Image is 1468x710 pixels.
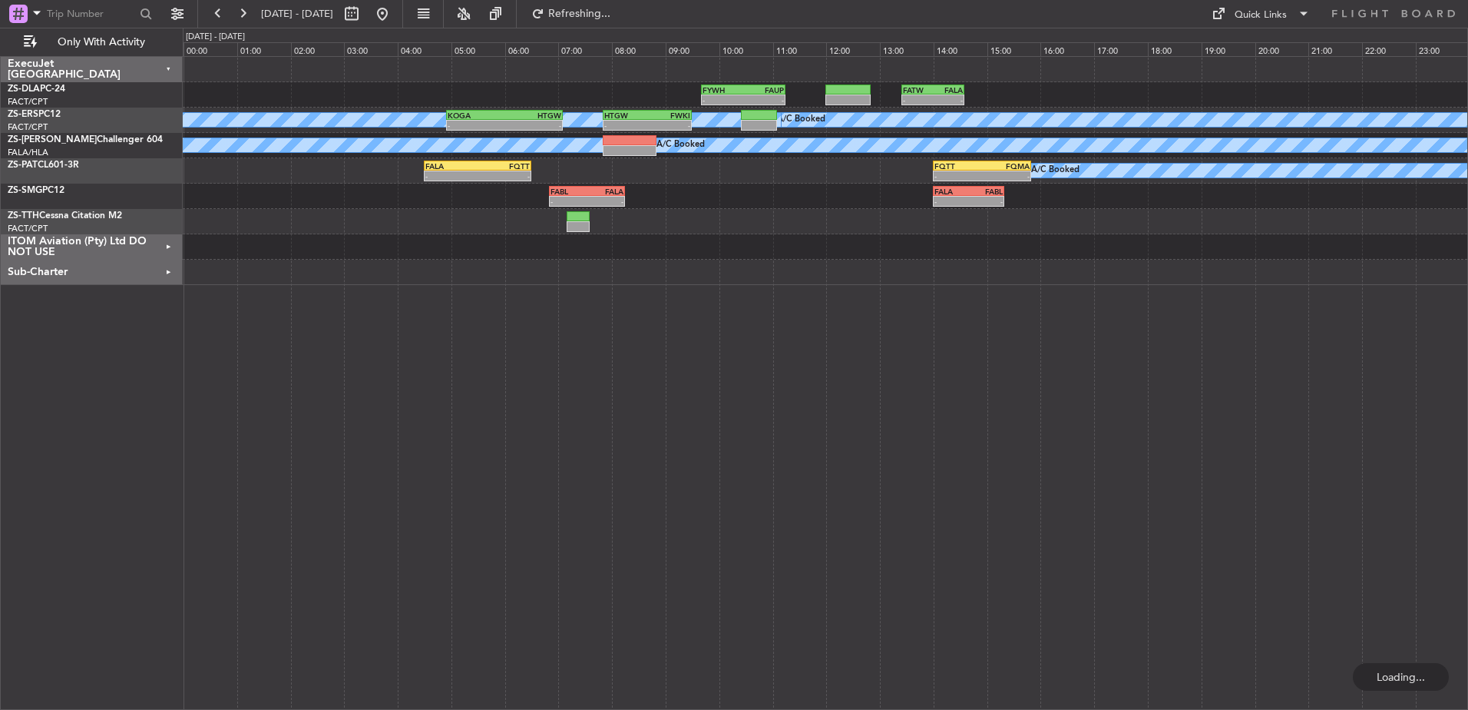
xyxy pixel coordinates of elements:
div: 20:00 [1255,42,1309,56]
span: [DATE] - [DATE] [261,7,333,21]
div: 10:00 [719,42,773,56]
div: - [448,121,504,130]
div: 21:00 [1308,42,1362,56]
div: 14:00 [934,42,987,56]
div: - [604,121,647,130]
div: - [504,121,561,130]
div: Quick Links [1235,8,1287,23]
div: - [478,171,530,181]
span: Refreshing... [547,8,612,19]
div: 13:00 [880,42,934,56]
div: - [587,197,623,206]
div: 00:00 [183,42,237,56]
span: Only With Activity [40,37,162,48]
div: [DATE] - [DATE] [186,31,245,44]
a: ZS-TTHCessna Citation M2 [8,211,122,221]
div: FALA [425,161,478,171]
div: - [969,197,1003,206]
div: FQMA [982,161,1030,171]
div: - [982,171,1030,181]
div: A/C Booked [1031,159,1080,182]
div: FALA [934,187,969,196]
div: - [903,95,933,105]
span: ZS-[PERSON_NAME] [8,135,97,144]
span: ZS-SMG [8,186,42,195]
div: 11:00 [773,42,827,56]
div: FAUP [743,85,784,95]
div: FABL [550,187,587,196]
div: Loading... [1353,663,1449,691]
div: - [550,197,587,206]
button: Quick Links [1204,2,1318,26]
span: ZS-ERS [8,110,38,119]
div: 04:00 [398,42,451,56]
span: ZS-PAT [8,161,38,170]
div: FALA [933,85,963,95]
div: HTGW [604,111,647,120]
div: 08:00 [612,42,666,56]
div: - [743,95,784,105]
div: FQTT [478,161,530,171]
div: 07:00 [558,42,612,56]
div: 16:00 [1040,42,1094,56]
span: ZS-TTH [8,211,39,221]
a: ZS-DLAPC-24 [8,85,65,94]
a: ZS-[PERSON_NAME]Challenger 604 [8,135,163,144]
div: - [933,95,963,105]
div: A/C Booked [656,134,705,157]
div: - [934,197,969,206]
div: - [425,171,478,181]
div: 18:00 [1148,42,1202,56]
div: 12:00 [826,42,880,56]
div: KOGA [448,111,504,120]
div: 09:00 [666,42,719,56]
div: FQTT [934,161,982,171]
a: FACT/CPT [8,96,48,108]
a: FACT/CPT [8,121,48,133]
button: Refreshing... [524,2,617,26]
a: ZS-SMGPC12 [8,186,64,195]
div: HTGW [504,111,561,120]
div: 03:00 [344,42,398,56]
div: 02:00 [291,42,345,56]
div: FABL [969,187,1003,196]
div: - [934,171,982,181]
div: 06:00 [505,42,559,56]
div: 01:00 [237,42,291,56]
div: FALA [587,187,623,196]
div: 22:00 [1362,42,1416,56]
div: - [647,121,690,130]
a: FACT/CPT [8,223,48,234]
div: 19:00 [1202,42,1255,56]
div: FYWH [703,85,743,95]
div: 05:00 [451,42,505,56]
a: FALA/HLA [8,147,48,158]
div: FATW [903,85,933,95]
span: ZS-DLA [8,85,40,94]
div: 15:00 [987,42,1041,56]
a: ZS-ERSPC12 [8,110,61,119]
div: - [703,95,743,105]
div: A/C Booked [777,108,825,131]
button: Only With Activity [17,30,167,55]
div: FWKI [647,111,690,120]
a: ZS-PATCL601-3R [8,161,79,170]
div: 17:00 [1094,42,1148,56]
input: Trip Number [47,2,135,25]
